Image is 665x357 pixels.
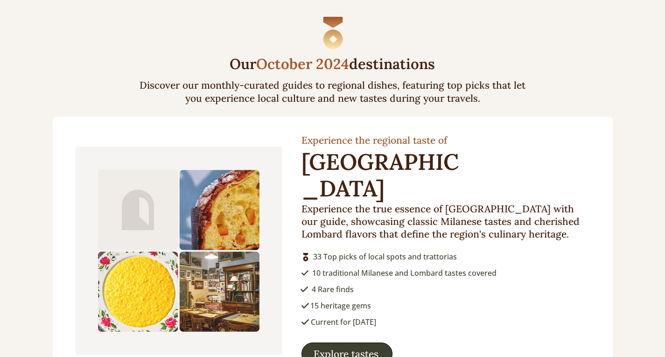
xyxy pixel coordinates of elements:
span: Experience the regional taste of [301,134,447,147]
span: Discover our monthly-curated guides to regional dishes, featuring top picks that let you experien... [140,79,525,104]
span: 15 heritage gems [310,301,371,311]
span: Current for [DATE] [311,317,376,327]
span: 33 Top picks of local spots and trattorias [313,252,457,262]
span: [GEOGRAPHIC_DATA] [301,147,459,203]
span: 2024 [316,55,349,73]
img: Preview of The PASCO Guide Milano [75,147,282,355]
span: 4 Rare finds [312,284,354,294]
span: 10 traditional Milanese and Lombard tastes covered [312,268,497,278]
span: Our destinations [230,55,435,73]
span: Experience the true essence of [GEOGRAPHIC_DATA] with our guide, showcasing classic Milanese tast... [301,203,580,241]
span: October [256,55,312,73]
